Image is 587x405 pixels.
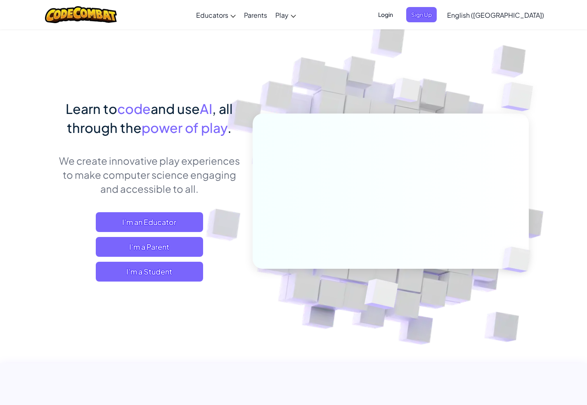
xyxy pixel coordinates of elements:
button: Login [373,7,398,22]
span: . [227,119,232,136]
p: We create innovative play experiences to make computer science engaging and accessible to all. [58,154,240,196]
a: I'm an Educator [96,212,203,232]
a: I'm a Parent [96,237,203,257]
button: I'm a Student [96,262,203,282]
span: power of play [142,119,227,136]
button: Sign Up [406,7,437,22]
span: AI [200,100,212,117]
span: Educators [196,11,228,19]
img: CodeCombat logo [45,6,117,23]
a: Parents [240,4,271,26]
img: Overlap cubes [485,62,556,132]
span: Play [275,11,289,19]
span: and use [151,100,200,117]
span: code [117,100,151,117]
a: Play [271,4,300,26]
img: Overlap cubes [378,62,437,123]
span: Learn to [66,100,117,117]
img: Overlap cubes [488,230,550,290]
img: Overlap cubes [344,261,418,330]
a: Educators [192,4,240,26]
a: English ([GEOGRAPHIC_DATA]) [443,4,548,26]
span: English ([GEOGRAPHIC_DATA]) [447,11,544,19]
